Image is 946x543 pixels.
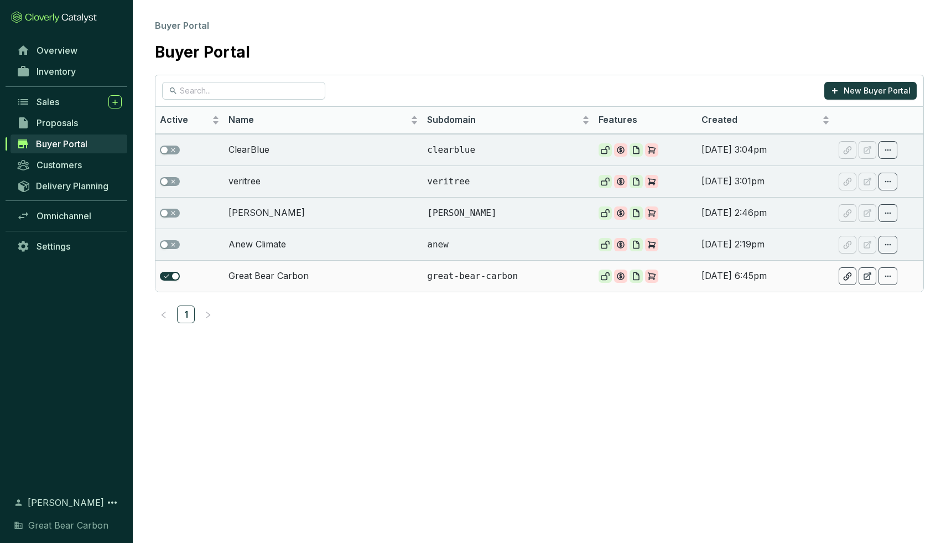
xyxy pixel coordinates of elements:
[697,134,834,166] td: [DATE] 3:04pm
[423,107,594,134] th: Subdomain
[697,197,834,229] td: [DATE] 2:46pm
[427,207,590,219] p: [PERSON_NAME]
[594,107,697,134] th: Features
[697,166,834,197] td: [DATE] 3:01pm
[427,175,590,188] p: veritree
[824,82,917,100] button: New Buyer Portal
[11,135,127,153] a: Buyer Portal
[199,306,217,323] button: right
[178,306,194,323] a: 1
[155,20,209,31] span: Buyer Portal
[11,41,127,60] a: Overview
[160,114,210,126] span: Active
[427,270,590,282] p: great-bear-carbon
[224,197,423,229] td: [PERSON_NAME]
[224,229,423,260] td: Anew Climate
[177,306,195,323] li: 1
[697,107,834,134] th: Created
[155,43,250,62] h1: Buyer Portal
[224,260,423,292] td: Great Bear Carbon
[11,62,127,81] a: Inventory
[844,85,911,96] p: New Buyer Portal
[697,260,834,292] td: [DATE] 6:45pm
[37,117,78,128] span: Proposals
[224,107,423,134] th: Name
[11,113,127,132] a: Proposals
[28,496,104,509] span: [PERSON_NAME]
[180,85,309,97] input: Search...
[37,66,76,77] span: Inventory
[155,306,173,323] button: left
[204,311,212,319] span: right
[224,166,423,197] td: veritree
[160,311,168,319] span: left
[37,210,91,221] span: Omnichannel
[155,107,224,134] th: Active
[427,144,590,156] p: clearblue
[427,114,580,126] span: Subdomain
[11,177,127,195] a: Delivery Planning
[697,229,834,260] td: [DATE] 2:19pm
[701,114,820,126] span: Created
[11,237,127,256] a: Settings
[37,241,70,252] span: Settings
[427,239,590,251] p: anew
[28,519,108,532] span: Great Bear Carbon
[11,92,127,111] a: Sales
[37,159,82,170] span: Customers
[155,306,173,323] li: Previous Page
[36,180,108,192] span: Delivery Planning
[228,114,408,126] span: Name
[37,96,59,107] span: Sales
[11,206,127,225] a: Omnichannel
[36,138,87,149] span: Buyer Portal
[37,45,77,56] span: Overview
[11,156,127,174] a: Customers
[224,134,423,166] td: ClearBlue
[199,306,217,323] li: Next Page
